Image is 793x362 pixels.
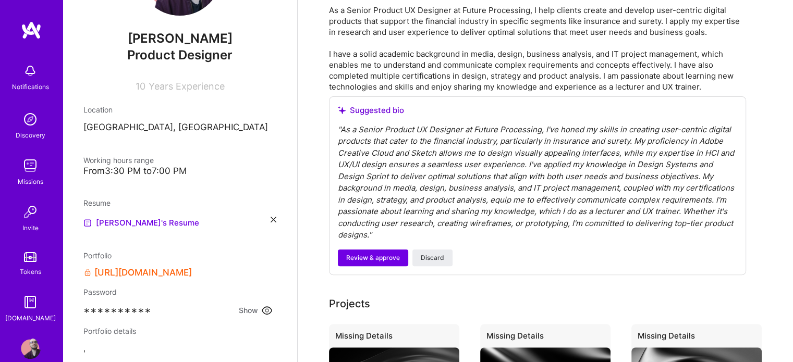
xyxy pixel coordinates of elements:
[127,47,233,63] span: Product Designer
[5,313,56,323] div: [DOMAIN_NAME]
[236,304,276,317] button: Show
[94,267,192,278] a: [URL][DOMAIN_NAME]
[83,31,276,46] span: [PERSON_NAME]
[83,104,276,115] div: Location
[83,156,154,165] span: Working hours range
[22,222,39,233] div: Invite
[83,219,92,227] img: Resume
[83,121,276,134] p: [GEOGRAPHIC_DATA], [GEOGRAPHIC_DATA]
[83,305,151,315] span: ∗∗∗∗∗∗∗∗∗∗
[338,106,346,114] i: icon SuggestedTeams
[16,130,45,141] div: Discovery
[21,21,42,40] img: logo
[329,296,370,311] div: Projects
[412,249,453,266] button: Discard
[17,338,43,359] a: User Avatar
[271,217,276,222] i: icon Close
[329,324,459,352] div: Missing Details
[20,109,41,130] img: discovery
[421,253,444,263] span: Discard
[20,202,41,222] img: Invite
[136,81,145,92] span: 10
[24,252,36,262] img: tokens
[12,81,49,92] div: Notifications
[18,176,43,187] div: Missions
[83,326,276,336] div: Portfolio details
[83,251,112,260] span: Portfolio
[83,198,111,207] span: Resume
[329,5,746,92] div: As a Senior Product UX Designer at Future Processing, I help clients create and develop user-cent...
[20,155,41,176] img: teamwork
[346,253,400,263] span: Review & approve
[20,266,41,277] div: Tokens
[83,286,276,297] div: Password
[338,105,737,116] div: Suggested bio
[83,343,276,354] span: ,
[631,324,762,352] div: Missing Details
[149,81,225,92] span: Years Experience
[480,324,611,352] div: Missing Details
[83,217,199,229] a: [PERSON_NAME]'s Resume
[20,292,41,313] img: guide book
[20,338,41,359] img: User Avatar
[338,124,737,241] div: " As a Senior Product UX Designer at Future Processing, I've honed my skills in creating user-cen...
[83,166,276,177] div: From 3:30 PM to 7:00 PM
[338,249,408,266] button: Review & approve
[20,60,41,81] img: bell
